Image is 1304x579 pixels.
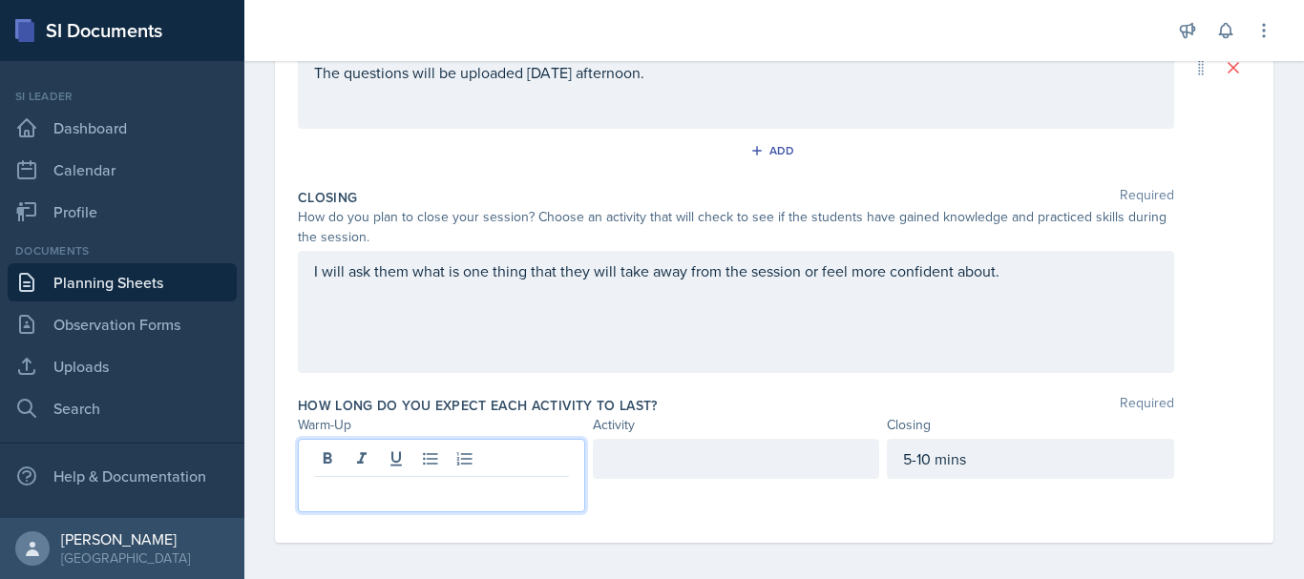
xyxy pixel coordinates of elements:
a: Observation Forms [8,305,237,343]
label: Closing [298,188,357,207]
label: How long do you expect each activity to last? [298,396,658,415]
p: The questions will be uploaded [DATE] afternoon. [314,61,1158,84]
div: Add [754,143,795,158]
a: Profile [8,193,237,231]
div: [PERSON_NAME] [61,529,190,548]
span: Required [1120,396,1174,415]
a: Planning Sheets [8,263,237,301]
button: Add [744,136,806,165]
div: Help & Documentation [8,457,237,495]
a: Dashboard [8,109,237,147]
div: [GEOGRAPHIC_DATA] [61,548,190,568]
span: Required [1120,188,1174,207]
div: Documents [8,242,237,259]
div: Activity [593,415,880,435]
a: Uploads [8,347,237,385]
div: Si leader [8,88,237,105]
p: I will ask them what is one thing that they will take away from the session or feel more confiden... [314,259,1158,282]
div: Warm-Up [298,415,585,435]
div: Closing [887,415,1174,435]
a: Search [8,389,237,427]
div: How do you plan to close your session? Choose an activity that will check to see if the students ... [298,207,1174,247]
p: 5-10 mins [903,447,1158,470]
a: Calendar [8,151,237,189]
